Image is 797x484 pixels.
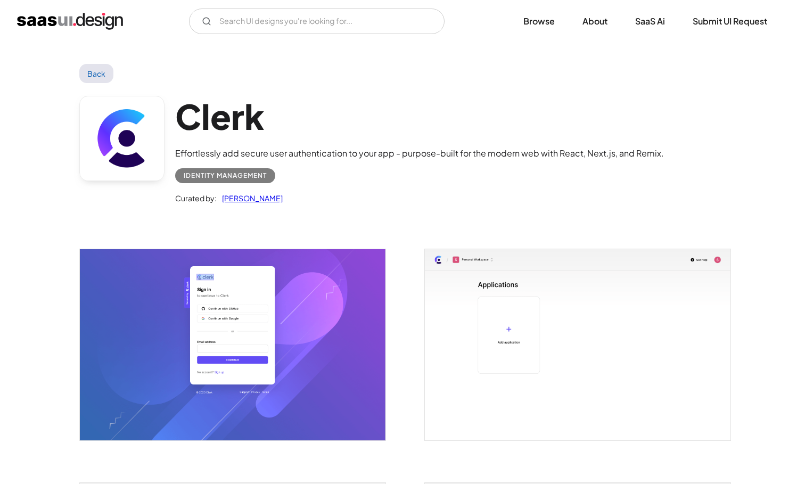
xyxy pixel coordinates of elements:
a: open lightbox [425,249,730,440]
a: Submit UI Request [680,10,780,33]
a: Browse [511,10,568,33]
a: Back [79,64,114,83]
form: Email Form [189,9,445,34]
h1: Clerk [175,96,664,137]
a: home [17,13,123,30]
img: 643a34d47415da8e3b60f655_Clerk%20Applications%20Screen.png [425,249,730,440]
img: 643a34d7b8fcd6d027f1f75a_Clerk%20Signup%20Screen.png [80,249,385,440]
input: Search UI designs you're looking for... [189,9,445,34]
a: About [570,10,620,33]
a: open lightbox [80,249,385,440]
div: Effortlessly add secure user authentication to your app - purpose-built for the modern web with R... [175,147,664,160]
div: Curated by: [175,192,217,204]
a: [PERSON_NAME] [217,192,283,204]
div: Identity Management [184,169,267,182]
a: SaaS Ai [622,10,678,33]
